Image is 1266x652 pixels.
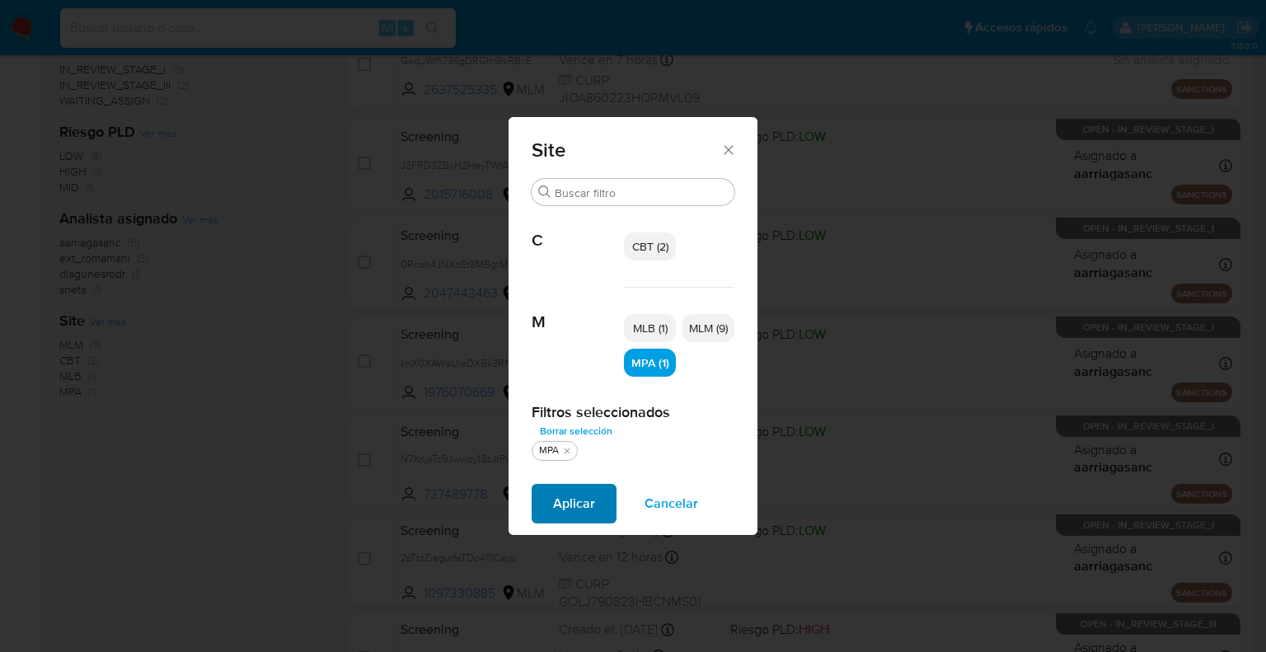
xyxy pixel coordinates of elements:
span: MPA (1) [631,354,669,371]
span: Cancelar [645,485,698,522]
div: CBT (2) [624,232,676,260]
span: MLM (9) [689,320,728,336]
span: CBT (2) [632,238,668,255]
input: Buscar filtro [555,185,728,200]
button: Buscar [538,185,551,199]
span: Borrar selección [540,423,612,439]
div: MLB (1) [624,314,676,342]
button: Aplicar [532,484,617,523]
span: M [532,288,624,332]
span: C [532,206,624,251]
button: Borrar selección [532,421,621,441]
div: MLM (9) [682,314,734,342]
button: Cerrar [720,142,735,157]
span: MLB (1) [633,320,668,336]
button: Cancelar [623,484,720,523]
div: MPA [536,443,562,457]
button: quitar MPA [560,444,574,457]
div: MPA (1) [624,349,676,377]
span: Site [532,140,720,160]
h2: Filtros seleccionados [532,403,734,421]
span: Aplicar [553,485,595,522]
